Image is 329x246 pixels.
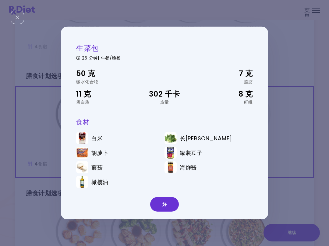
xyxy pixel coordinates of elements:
[91,149,108,156] span: 胡萝卜
[91,164,103,171] span: 蘑菇
[76,100,135,104] div: 蛋白质
[76,79,135,84] div: 碳水化合物
[194,68,253,79] div: 7 克
[76,54,253,60] div: 25 分钟 | 午餐/晚餐
[76,118,253,126] h3: 食材
[194,88,253,100] div: 8 克
[91,179,108,185] span: 橄榄油
[135,100,194,104] div: 热量
[150,197,179,212] button: 好
[194,79,253,84] div: 脂肪
[180,149,203,156] span: 罐装豆子
[180,164,197,171] span: 海鲜酱
[76,68,135,79] div: 50 克
[91,135,103,142] span: 白米
[76,88,135,100] div: 11 克
[76,43,253,53] h2: 生菜包
[194,100,253,104] div: 纤维
[135,88,194,100] div: 302 千卡
[180,135,232,142] span: 长[PERSON_NAME]
[11,11,24,24] div: 关闭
